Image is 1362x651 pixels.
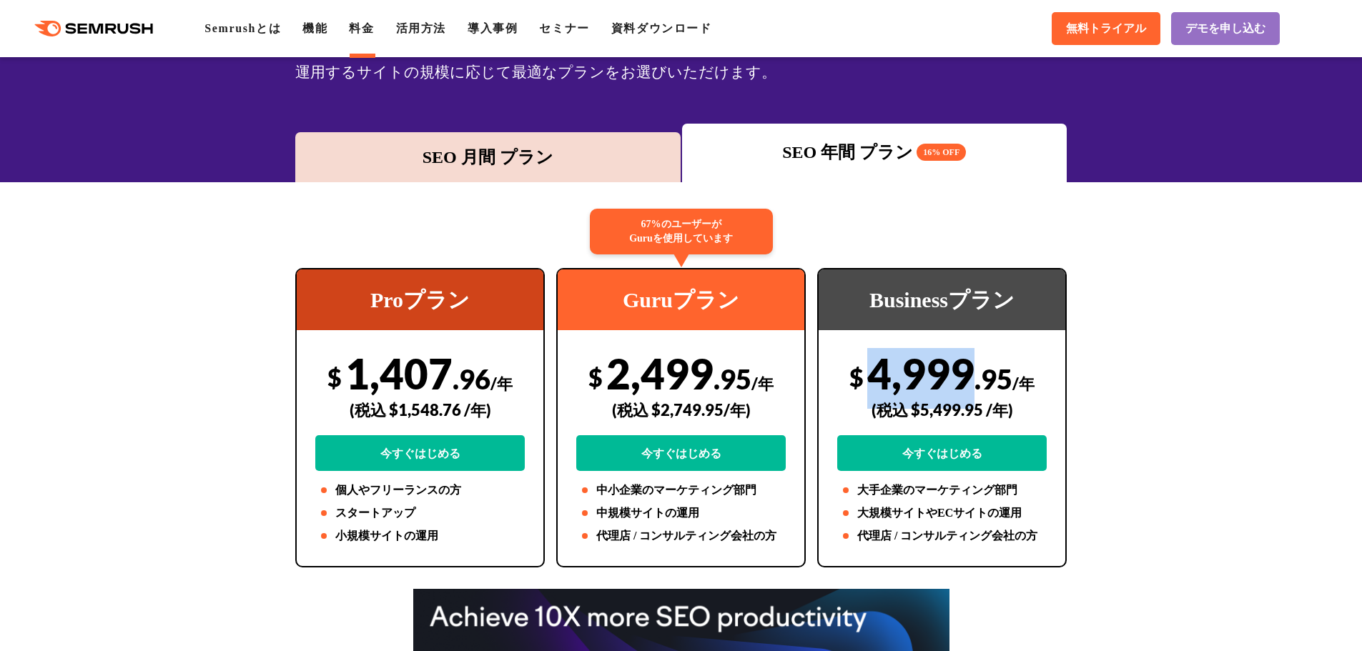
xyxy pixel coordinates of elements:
a: 資料ダウンロード [611,22,712,34]
a: Semrushとは [204,22,281,34]
a: 無料トライアル [1052,12,1160,45]
span: /年 [751,374,774,393]
a: 今すぐはじめる [837,435,1047,471]
span: /年 [1012,374,1035,393]
a: 導入事例 [468,22,518,34]
a: デモを申し込む [1171,12,1280,45]
span: $ [849,362,864,392]
div: (税込 $1,548.76 /年) [315,384,525,435]
div: 4,999 [837,348,1047,471]
div: Guruプラン [558,269,804,330]
div: 1,407 [315,348,525,471]
span: 無料トライアル [1066,21,1146,36]
div: SEO 月間 プラン [302,144,673,170]
a: セミナー [539,22,589,34]
li: 代理店 / コンサルティング会社の方 [576,527,786,545]
span: $ [327,362,342,392]
span: .96 [453,362,490,395]
div: Proプラン [297,269,543,330]
div: (税込 $2,749.95/年) [576,384,786,435]
div: SEO 年間 プラン [689,139,1060,165]
a: 活用方法 [396,22,446,34]
div: SEOの3つの料金プランから、広告・SNS・市場調査ツールキットをご用意しています。業務領域や会社の規模、運用するサイトの規模に応じて最適なプランをお選びいただけます。 [295,34,1067,85]
a: 料金 [349,22,374,34]
span: .95 [974,362,1012,395]
a: 機能 [302,22,327,34]
span: $ [588,362,603,392]
li: スタートアップ [315,505,525,522]
li: 代理店 / コンサルティング会社の方 [837,527,1047,545]
span: デモを申し込む [1185,21,1265,36]
a: 今すぐはじめる [576,435,786,471]
li: 小規模サイトの運用 [315,527,525,545]
li: 大手企業のマーケティング部門 [837,482,1047,499]
div: Businessプラン [819,269,1065,330]
a: 今すぐはじめる [315,435,525,471]
li: 個人やフリーランスの方 [315,482,525,499]
li: 中小企業のマーケティング部門 [576,482,786,499]
div: (税込 $5,499.95 /年) [837,384,1047,435]
li: 大規模サイトやECサイトの運用 [837,505,1047,522]
span: /年 [490,374,513,393]
div: 67%のユーザーが Guruを使用しています [590,209,773,254]
div: 2,499 [576,348,786,471]
span: .95 [714,362,751,395]
span: 16% OFF [917,144,966,161]
li: 中規模サイトの運用 [576,505,786,522]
